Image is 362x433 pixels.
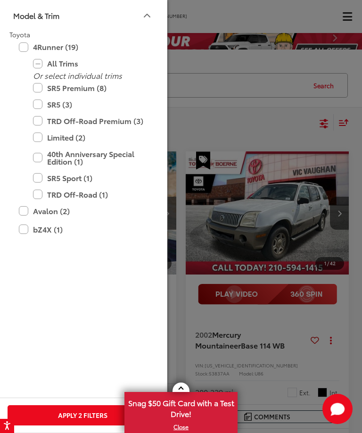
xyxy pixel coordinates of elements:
[125,393,237,422] span: Snag $50 Gift Card with a Test Drive!
[19,221,146,238] label: bZ4X (1)
[141,10,153,21] div: Model & Trim
[19,203,146,219] label: Avalon (2)
[19,39,146,55] label: 4Runner (19)
[33,170,146,186] label: SR5 Sport (1)
[33,96,146,113] label: SR5 (3)
[13,11,59,20] div: Model & Trim
[33,70,122,81] i: Or select individual trims
[33,186,146,203] label: TRD Off-Road (1)
[322,394,353,424] svg: Start Chat
[33,80,146,96] label: SR5 Premium (8)
[33,55,146,72] label: All Trims
[9,30,30,39] span: Toyota
[33,113,146,129] label: TRD Off-Road Premium (3)
[33,129,146,146] label: Limited (2)
[8,405,157,425] button: Apply 2 Filters
[322,394,353,424] button: Toggle Chat Window
[33,146,146,170] label: 40th Anniversary Special Edition (1)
